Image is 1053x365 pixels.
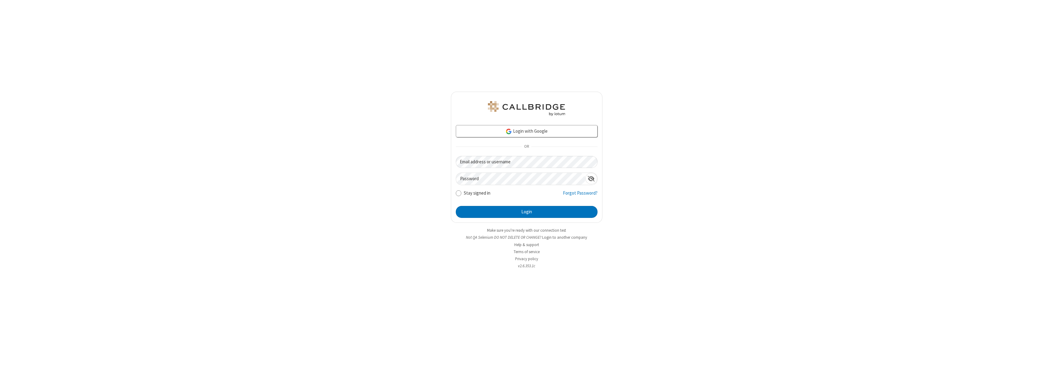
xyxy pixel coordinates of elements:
[451,263,602,269] li: v2.6.353.1c
[542,234,587,240] button: Login to another company
[451,234,602,240] li: Not QA Selenium DO NOT DELETE OR CHANGE?
[487,101,566,116] img: QA Selenium DO NOT DELETE OR CHANGE
[456,173,585,185] input: Password
[464,190,490,197] label: Stay signed in
[456,206,598,218] button: Login
[456,125,598,137] a: Login with Google
[522,143,531,151] span: OR
[585,173,597,184] div: Show password
[515,256,538,261] a: Privacy policy
[514,242,539,247] a: Help & support
[505,128,512,135] img: google-icon.png
[514,249,540,254] a: Terms of service
[563,190,598,201] a: Forgot Password?
[456,156,598,168] input: Email address or username
[487,228,566,233] a: Make sure you're ready with our connection test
